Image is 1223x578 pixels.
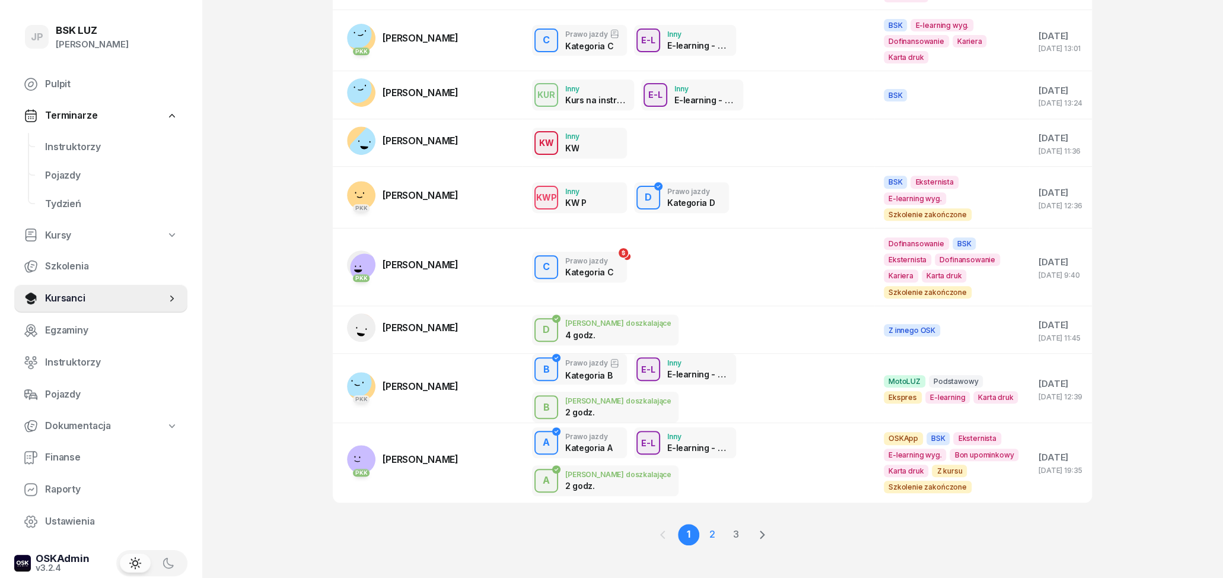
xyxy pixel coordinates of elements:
[565,95,627,105] div: Kurs na instruktora
[538,433,555,453] div: A
[884,19,907,31] span: BSK
[347,372,458,401] a: PKK[PERSON_NAME]
[565,29,619,39] div: Prawo jazdy
[565,198,587,208] div: KW P
[884,324,940,336] span: Z innego OSK
[45,77,178,92] span: Pulpit
[347,445,458,474] a: PKK[PERSON_NAME]
[926,432,950,444] span: BSK
[383,259,458,271] span: [PERSON_NAME]
[565,330,627,340] div: 4 godz.
[884,465,928,477] span: Karta druk
[36,190,187,218] a: Tydzień
[1039,393,1082,401] div: [DATE] 12:39
[884,176,907,188] span: BSK
[538,30,555,50] div: C
[534,357,558,381] button: B
[565,481,627,491] div: 2 godz.
[884,481,972,493] span: Szkolenie zakończone
[565,358,619,368] div: Prawo jazdy
[910,176,958,188] span: Eksternista
[534,186,558,209] button: KWP
[45,387,178,402] span: Pojazdy
[534,395,558,419] button: B
[347,24,458,52] a: PKK[PERSON_NAME]
[973,391,1018,404] span: Karta druk
[565,267,613,277] div: Kategoria C
[884,35,949,47] span: Dofinansowanie
[1039,185,1082,201] div: [DATE]
[636,357,660,381] button: E-L
[353,469,370,477] div: PKK
[953,35,987,47] span: Kariera
[884,192,947,205] span: E-learning wyg.
[702,524,723,545] a: 2
[14,70,187,99] a: Pulpit
[1039,271,1082,279] div: [DATE] 9:40
[925,391,970,404] span: E-learning
[884,208,972,221] span: Szkolenie zakończone
[14,475,187,504] a: Raporty
[36,161,187,190] a: Pojazdy
[636,431,660,455] button: E-L
[565,443,612,453] div: Kategoria A
[36,554,90,564] div: OSKAdmin
[565,471,671,478] div: [PERSON_NAME] doszkalające
[636,186,660,209] button: D
[565,41,619,51] div: Kategoria C
[667,433,729,440] div: Inny
[45,228,71,243] span: Kursy
[383,322,458,334] span: [PERSON_NAME]
[383,189,458,201] span: [PERSON_NAME]
[14,348,187,377] a: Instruktorzy
[884,51,928,63] span: Karta druk
[14,555,31,571] img: logo-xs-dark@2x.png
[14,380,187,409] a: Pojazdy
[565,188,587,195] div: Inny
[884,391,922,404] span: Ekspres
[45,108,97,123] span: Terminarze
[45,418,111,434] span: Dokumentacja
[347,313,458,342] a: [PERSON_NAME]
[565,433,612,440] div: Prawo jazdy
[533,87,560,102] div: KUR
[534,131,558,155] button: KW
[353,395,370,403] div: PKK
[1039,376,1082,392] div: [DATE]
[667,443,729,453] div: E-learning - 90 dni
[1039,255,1082,270] div: [DATE]
[667,188,715,195] div: Prawo jazdy
[45,355,178,370] span: Instruktorzy
[565,132,579,140] div: Inny
[347,250,458,279] a: PKK[PERSON_NAME]
[353,274,370,282] div: PKK
[534,28,558,52] button: C
[674,85,736,93] div: Inny
[538,471,555,491] div: A
[640,188,657,208] div: D
[14,316,187,345] a: Egzaminy
[884,375,925,388] span: MotoLUZ
[14,252,187,281] a: Szkolenia
[45,259,178,274] span: Szkolenia
[1039,466,1082,474] div: [DATE] 19:35
[565,319,671,327] div: [PERSON_NAME] doszkalające
[45,514,178,529] span: Ustawienia
[565,257,613,265] div: Prawo jazdy
[636,28,660,52] button: E-L
[884,449,947,461] span: E-learning wyg.
[678,524,699,545] a: 1
[383,32,458,44] span: [PERSON_NAME]
[565,85,627,93] div: Inny
[725,524,747,545] a: 3
[950,449,1018,461] span: Bon upominkowy
[884,89,907,101] span: BSK
[565,370,619,380] div: Kategoria B
[539,360,555,380] div: B
[538,257,555,277] div: C
[347,78,458,107] a: [PERSON_NAME]
[534,469,558,493] button: A
[347,126,458,155] a: [PERSON_NAME]
[884,432,923,444] span: OSKApp
[383,453,458,465] span: [PERSON_NAME]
